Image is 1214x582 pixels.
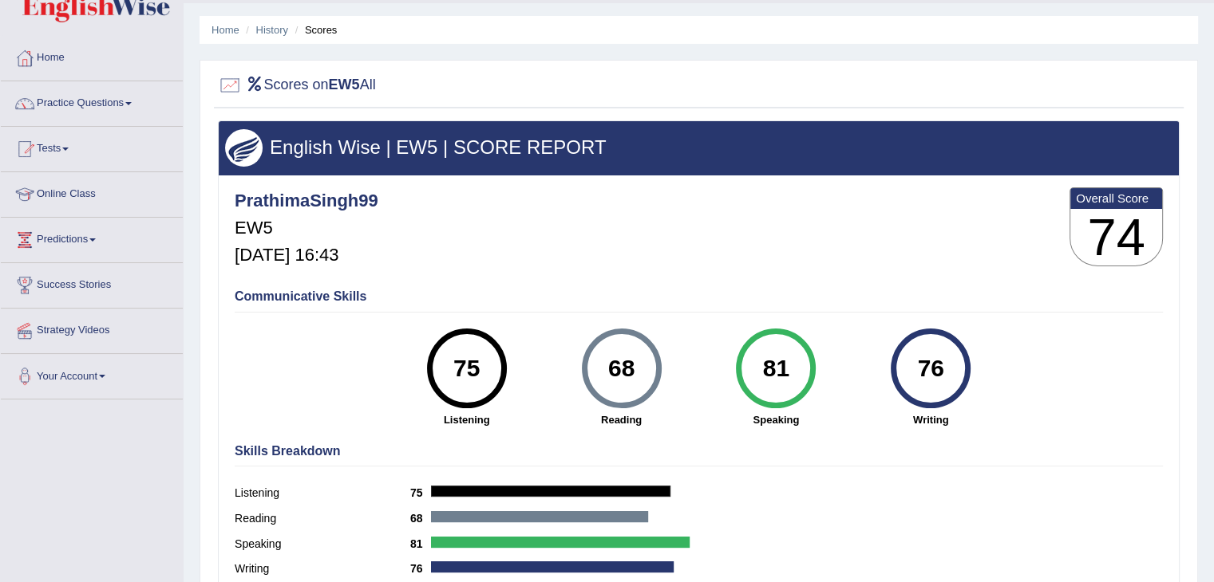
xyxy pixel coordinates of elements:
[397,412,536,427] strong: Listening
[861,412,1000,427] strong: Writing
[256,24,288,36] a: History
[1,354,183,394] a: Your Account
[410,486,431,499] b: 75
[235,246,378,265] h5: [DATE] 16:43
[410,562,431,575] b: 76
[1,81,183,121] a: Practice Questions
[1,263,183,303] a: Success Stories
[235,560,410,577] label: Writing
[1,218,183,258] a: Predictions
[1076,191,1157,205] b: Overall Score
[218,73,376,97] h2: Scores on All
[410,512,431,525] b: 68
[902,335,960,402] div: 76
[329,77,360,92] b: EW5
[1,127,183,167] a: Tests
[410,537,431,550] b: 81
[1070,209,1162,266] h3: 74
[225,137,1172,158] h3: English Wise | EW5 | SCORE REPORT
[437,335,496,402] div: 75
[225,129,263,167] img: wings.png
[235,485,410,501] label: Listening
[592,335,650,402] div: 68
[706,412,845,427] strong: Speaking
[235,191,378,210] h4: PrathimaSingh99
[291,22,338,37] li: Scores
[235,510,410,527] label: Reading
[747,335,805,402] div: 81
[1,309,183,348] a: Strategy Videos
[235,444,1163,458] h4: Skills Breakdown
[552,412,691,427] strong: Reading
[1,172,183,212] a: Online Class
[235,289,1163,304] h4: Communicative Skills
[235,536,410,553] label: Speaking
[1,36,183,76] a: Home
[212,24,239,36] a: Home
[235,218,378,238] h5: EW5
